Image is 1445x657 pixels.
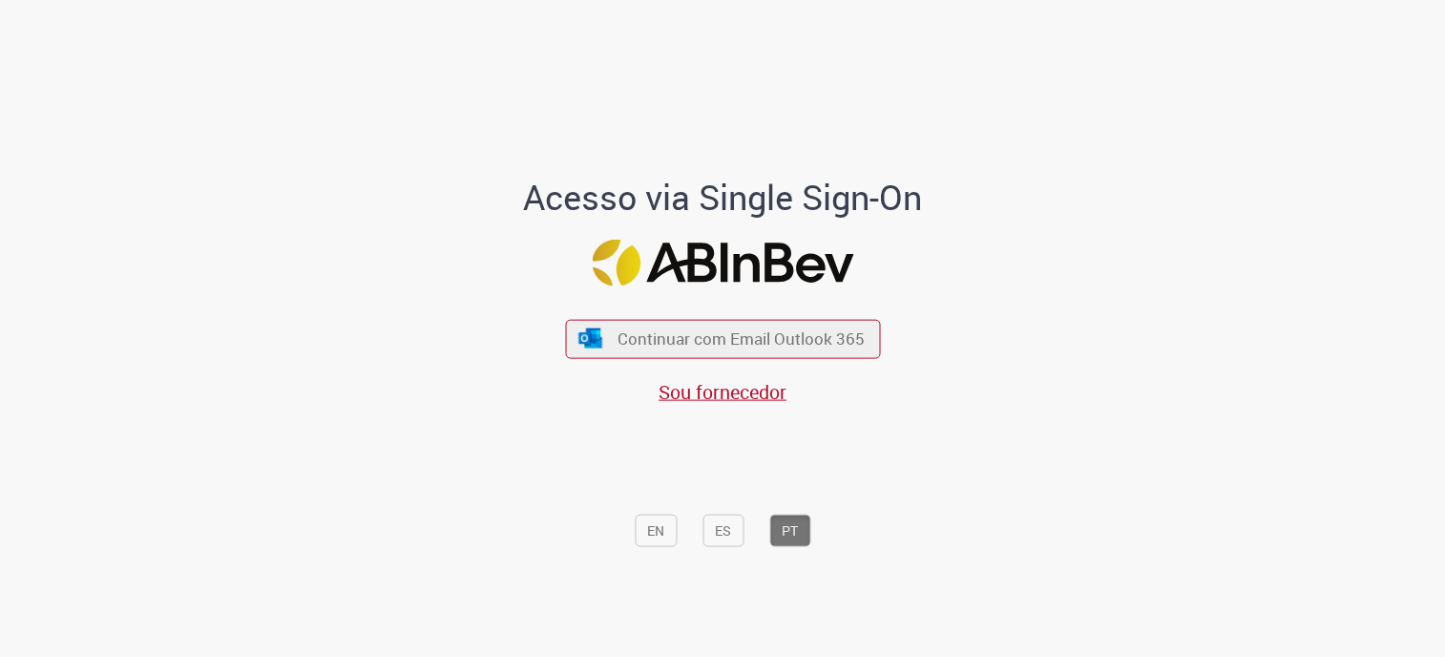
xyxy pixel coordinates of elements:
img: ícone Azure/Microsoft 360 [577,328,604,349]
img: Logo ABInBev [592,239,853,286]
button: EN [635,515,677,547]
h1: Acesso via Single Sign-On [458,179,988,217]
button: PT [769,515,810,547]
a: Sou fornecedor [659,378,786,404]
button: ES [702,515,743,547]
button: ícone Azure/Microsoft 360 Continuar com Email Outlook 365 [565,319,880,358]
span: Continuar com Email Outlook 365 [618,328,865,350]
